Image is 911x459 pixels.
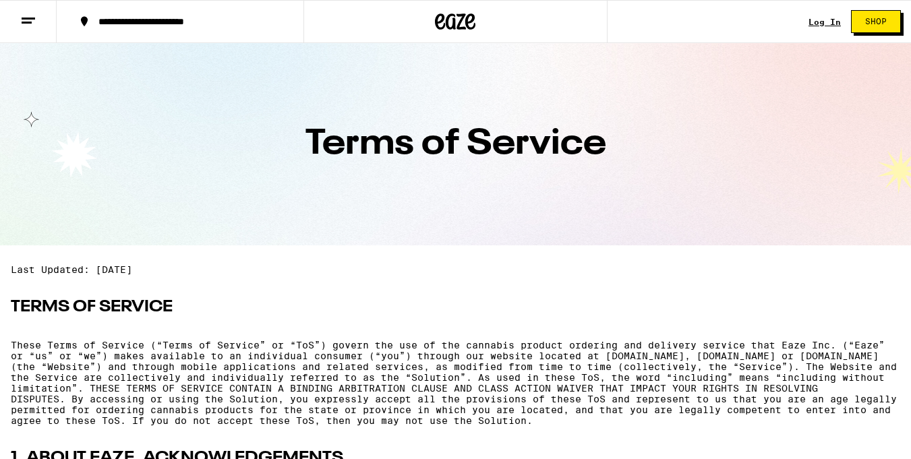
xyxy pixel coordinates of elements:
[809,18,841,26] a: Log In
[11,340,900,426] p: These Terms of Service (“Terms of Service” or “ToS”) govern the use of the cannabis product order...
[841,10,911,33] a: Shop
[11,264,900,275] p: Last Updated: [DATE]
[11,297,900,318] h2: TERMS OF SERVICE
[851,10,901,33] button: Shop
[20,127,891,162] h1: Terms of Service
[865,18,887,26] span: Shop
